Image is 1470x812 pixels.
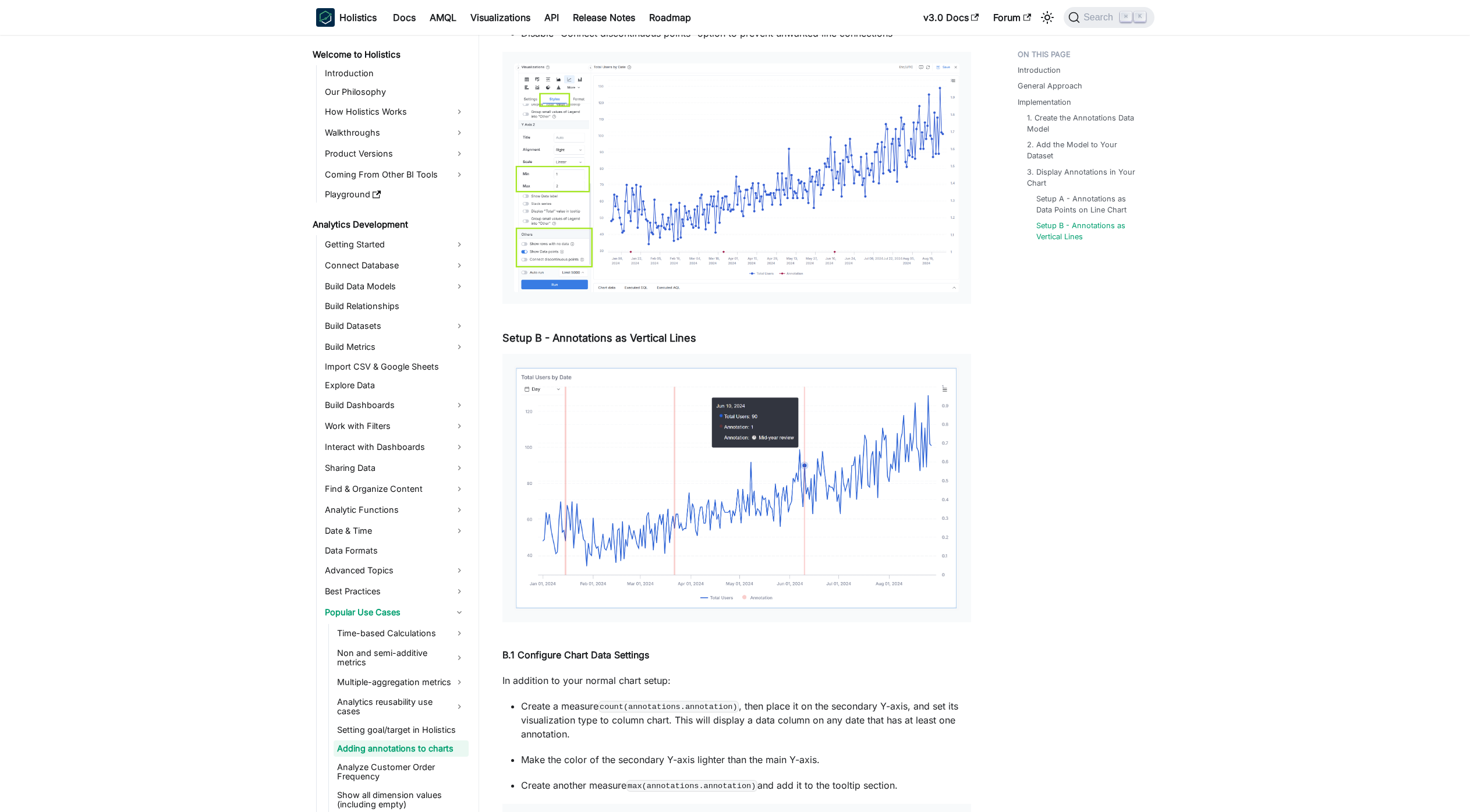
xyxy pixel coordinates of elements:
[502,673,971,687] p: In addition to your normal chart setup:
[1018,80,1082,91] a: General Approach
[321,144,469,163] a: Product Versions
[1018,97,1071,108] a: Implementation
[321,459,469,477] a: Sharing Data
[321,298,469,314] a: Build Relationships
[321,603,469,622] a: Popular Use Cases
[321,102,469,121] a: How Holistics Works
[321,277,469,296] a: Build Data Models
[334,759,469,785] a: Analyze Customer Order Frequency
[321,359,469,375] a: Import CSV & Google Sheets
[321,235,469,254] a: Getting Started
[1027,139,1143,161] a: 2. Add the Model to Your Dataset
[334,673,469,692] a: Multiple-aggregation metrics
[521,699,971,741] p: Create a measure , then place it on the secondary Y-axis, and set its visualization type to colum...
[304,35,479,812] nav: Docs sidebar
[321,542,469,559] a: Data Formats
[598,701,739,712] code: count(annotations.annotation)
[1036,193,1138,215] a: Setup A - Annotations as Data Points on Line Chart
[386,8,423,27] a: Docs
[321,561,469,580] a: Advanced Topics
[321,165,469,184] a: Coming From Other BI Tools
[1064,7,1154,28] button: Search (Command+K)
[321,65,469,81] a: Introduction
[309,47,469,63] a: Welcome to Holistics
[463,8,537,27] a: Visualizations
[321,396,469,414] a: Build Dashboards
[321,123,469,142] a: Walkthroughs
[1018,65,1061,76] a: Introduction
[321,377,469,393] a: Explore Data
[537,8,566,27] a: API
[321,501,469,519] a: Analytic Functions
[321,256,469,275] a: Connect Database
[642,8,698,27] a: Roadmap
[321,438,469,456] a: Interact with Dashboards
[1120,12,1132,22] kbd: ⌘
[321,522,469,540] a: Date & Time
[321,582,469,601] a: Best Practices
[321,480,469,498] a: Find & Organize Content
[339,10,377,24] b: Holistics
[1027,166,1143,189] a: 3. Display Annotations in Your Chart
[334,624,469,643] a: Time-based Calculations
[334,694,469,719] a: Analytics reusability use cases
[626,780,757,792] code: max(annotations.annotation)
[521,778,971,792] p: Create another measure and add it to the tooltip section.
[321,338,469,356] a: Build Metrics
[321,317,469,335] a: Build Datasets
[321,417,469,435] a: Work with Filters
[514,63,959,292] img: docs-annotation-viz-setup-2
[521,753,971,767] p: Make the color of the secondary Y-axis lighter than the main Y-axis.
[566,8,642,27] a: Release Notes
[916,8,986,27] a: v3.0 Docs
[316,8,335,27] img: Holistics
[309,217,469,233] a: Analytics Development
[321,186,469,203] a: Playground
[1134,12,1146,22] kbd: K
[1038,8,1057,27] button: Switch between dark and light mode (currently light mode)
[423,8,463,27] a: AMQL
[334,645,469,671] a: Non and semi-additive metrics
[334,722,469,738] a: Setting goal/target in Holistics
[1036,220,1138,242] a: Setup B - Annotations as Vertical Lines
[502,332,971,345] h4: Setup B - Annotations as Vertical Lines
[334,740,469,757] a: Adding annotations to charts
[514,366,959,610] img: docs-annotation-outcome-2
[316,8,377,27] a: HolisticsHolistics
[986,8,1038,27] a: Forum
[1027,112,1143,134] a: 1. Create the Annotations Data Model
[321,84,469,100] a: Our Philosophy
[502,649,649,661] strong: B.1 Configure Chart Data Settings
[1080,12,1120,23] span: Search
